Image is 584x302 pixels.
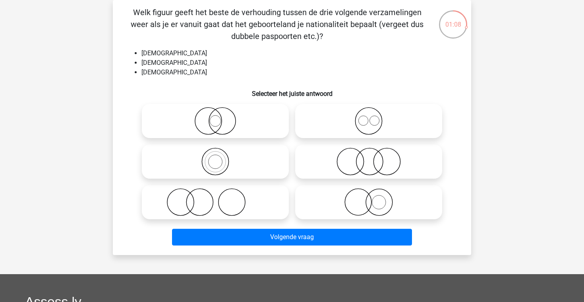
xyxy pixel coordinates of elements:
button: Volgende vraag [172,229,412,245]
li: [DEMOGRAPHIC_DATA] [141,68,458,77]
li: [DEMOGRAPHIC_DATA] [141,58,458,68]
div: 01:08 [438,10,468,29]
h6: Selecteer het juiste antwoord [126,84,458,97]
li: [DEMOGRAPHIC_DATA] [141,49,458,58]
p: Welk figuur geeft het beste de verhouding tussen de drie volgende verzamelingen weer als je er va... [126,6,429,42]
